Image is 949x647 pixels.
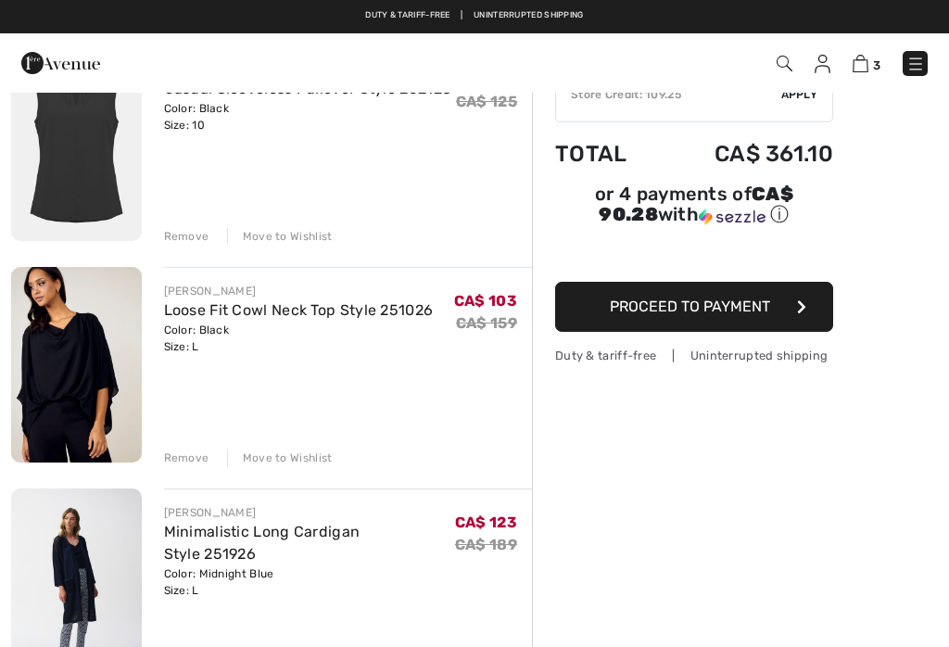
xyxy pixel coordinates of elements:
[853,52,880,74] a: 3
[555,185,833,234] div: or 4 payments ofCA$ 90.28withSezzle Click to learn more about Sezzle
[873,58,880,72] span: 3
[164,322,434,355] div: Color: Black Size: L
[164,565,455,599] div: Color: Midnight Blue Size: L
[455,514,517,531] span: CA$ 123
[365,10,583,19] a: Duty & tariff-free | Uninterrupted shipping
[555,282,833,332] button: Proceed to Payment
[227,228,333,245] div: Move to Wishlist
[227,450,333,466] div: Move to Wishlist
[556,86,781,103] div: Store Credit: 109.25
[777,56,792,71] img: Search
[454,292,517,310] span: CA$ 103
[853,55,868,72] img: Shopping Bag
[21,44,100,82] img: 1ère Avenue
[599,183,793,225] span: CA$ 90.28
[11,45,142,241] img: Casual Sleeveless Pullover Style 252128
[164,450,209,466] div: Remove
[164,283,434,299] div: [PERSON_NAME]
[164,301,434,319] a: Loose Fit Cowl Neck Top Style 251026
[455,536,517,553] s: CA$ 189
[164,100,452,133] div: Color: Black Size: 10
[456,93,517,110] s: CA$ 125
[906,55,925,73] img: Menu
[699,209,766,225] img: Sezzle
[164,228,209,245] div: Remove
[11,267,142,463] img: Loose Fit Cowl Neck Top Style 251026
[660,122,833,185] td: CA$ 361.10
[456,314,517,332] s: CA$ 159
[555,347,833,364] div: Duty & tariff-free | Uninterrupted shipping
[555,122,660,185] td: Total
[164,523,361,563] a: Minimalistic Long Cardigan Style 251926
[815,55,830,73] img: My Info
[781,86,818,103] span: Apply
[21,53,100,70] a: 1ère Avenue
[164,504,455,521] div: [PERSON_NAME]
[555,234,833,275] iframe: PayPal-paypal
[555,185,833,227] div: or 4 payments of with
[610,298,770,315] span: Proceed to Payment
